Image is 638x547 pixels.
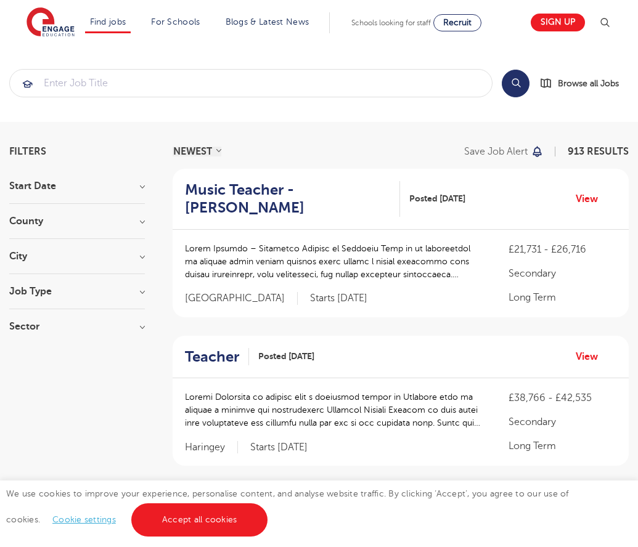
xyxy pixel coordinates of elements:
[9,322,145,331] h3: Sector
[185,181,390,217] h2: Music Teacher - [PERSON_NAME]
[576,191,607,207] a: View
[185,441,238,454] span: Haringey
[185,242,484,281] p: Lorem Ipsumdo – Sitametco Adipisc el Seddoeiu Temp in ut laboreetdol ma aliquae admin veniam quis...
[9,147,46,156] span: Filters
[250,441,308,454] p: Starts [DATE]
[509,290,616,305] p: Long Term
[509,415,616,429] p: Secondary
[576,349,607,365] a: View
[464,147,544,156] button: Save job alert
[409,192,465,205] span: Posted [DATE]
[6,489,569,524] span: We use cookies to improve your experience, personalise content, and analyse website traffic. By c...
[558,76,619,91] span: Browse all Jobs
[433,14,481,31] a: Recruit
[539,76,629,91] a: Browse all Jobs
[131,503,268,537] a: Accept all cookies
[9,286,145,296] h3: Job Type
[568,146,629,157] span: 913 RESULTS
[185,348,239,366] h2: Teacher
[10,70,492,97] input: Submit
[226,17,309,26] a: Blogs & Latest News
[310,292,367,305] p: Starts [DATE]
[443,18,472,27] span: Recruit
[258,350,314,363] span: Posted [DATE]
[509,439,616,453] p: Long Term
[531,14,585,31] a: Sign up
[90,17,126,26] a: Find jobs
[464,147,528,156] p: Save job alert
[9,251,145,261] h3: City
[9,181,145,191] h3: Start Date
[185,181,400,217] a: Music Teacher - [PERSON_NAME]
[9,216,145,226] h3: County
[509,242,616,257] p: £21,731 - £26,716
[151,17,200,26] a: For Schools
[185,348,249,366] a: Teacher
[52,515,116,524] a: Cookie settings
[9,69,493,97] div: Submit
[27,7,75,38] img: Engage Education
[502,70,530,97] button: Search
[509,266,616,281] p: Secondary
[351,18,431,27] span: Schools looking for staff
[509,391,616,405] p: £38,766 - £42,535
[185,391,484,429] p: Loremi Dolorsita co adipisc elit s doeiusmod tempor in Utlabore etdo ma aliquae a minimve qui nos...
[185,292,298,305] span: [GEOGRAPHIC_DATA]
